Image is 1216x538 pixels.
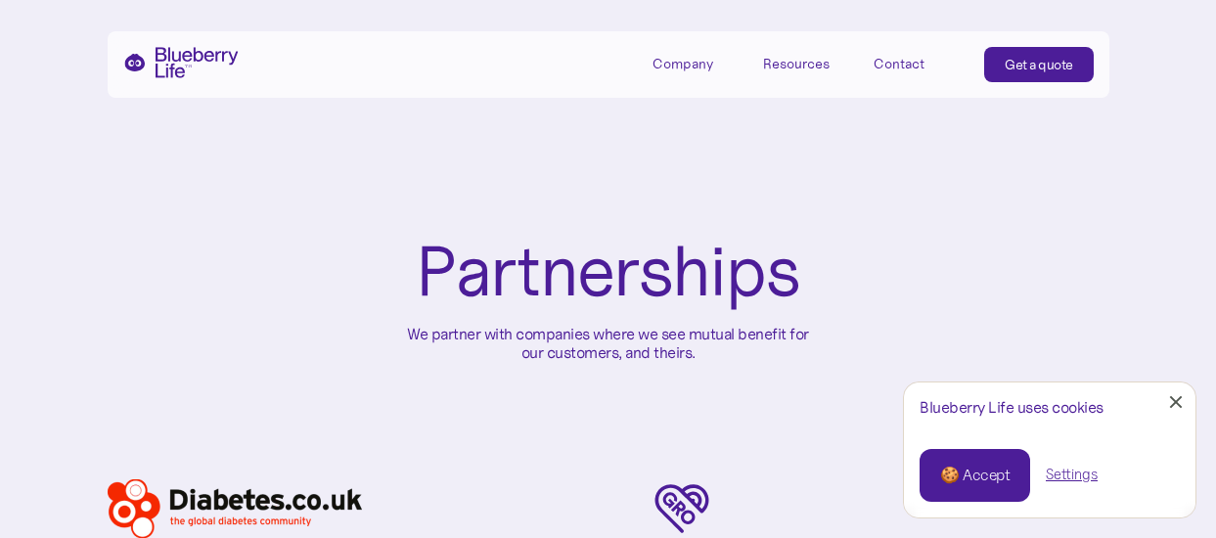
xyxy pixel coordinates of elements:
[653,47,741,79] div: Company
[123,47,239,78] a: home
[763,56,830,72] div: Resources
[403,325,814,362] p: We partner with companies where we see mutual benefit for our customers, and theirs.
[920,449,1030,502] a: 🍪 Accept
[416,235,800,309] h1: Partnerships
[763,47,851,79] div: Resources
[1046,465,1098,485] a: Settings
[940,465,1010,486] div: 🍪 Accept
[653,56,713,72] div: Company
[1156,382,1195,422] a: Close Cookie Popup
[984,47,1094,82] a: Get a quote
[1176,402,1177,403] div: Close Cookie Popup
[920,398,1180,417] div: Blueberry Life uses cookies
[874,56,924,72] div: Contact
[1005,55,1073,74] div: Get a quote
[874,47,962,79] a: Contact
